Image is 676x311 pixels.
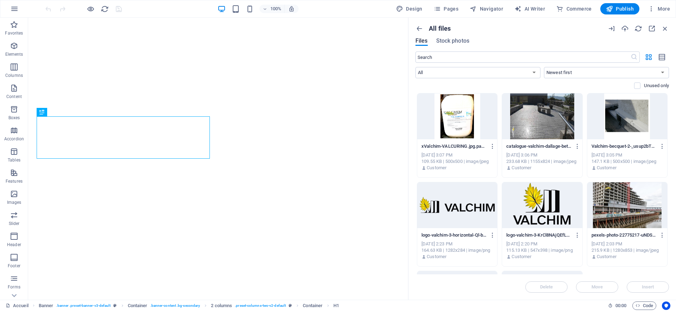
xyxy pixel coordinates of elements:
p: Forms [8,284,20,290]
p: logo-valchim-3-KrCl8NAjQEfLEt3zeJwMEQ.png [506,232,571,238]
button: Pages [431,3,461,14]
p: Tables [8,157,20,163]
p: All files [429,25,451,32]
div: 233.68 KB | 1155x824 | image/jpeg [506,158,578,165]
div: [DATE] 3:05 PM [591,152,663,158]
p: Favorites [5,30,23,36]
i: Close [661,25,669,32]
p: Customer [597,254,616,260]
p: Images [7,200,21,205]
div: [DATE] 2:03 PM [591,241,663,247]
h6: Session time [608,301,627,310]
div: 215.9 KB | 1280x853 | image/jpeg [591,247,663,254]
span: 00 00 [615,301,626,310]
span: Navigator [470,5,503,12]
div: 115.13 KB | 547x398 | image/png [506,247,578,254]
p: Customer [512,254,531,260]
p: Elements [5,51,23,57]
p: Content [6,94,22,99]
p: Slider [9,221,20,226]
button: More [645,3,673,14]
button: Design [393,3,425,14]
button: Usercentrics [662,301,670,310]
p: Features [6,178,23,184]
button: Publish [600,3,639,14]
i: On resize automatically adjust zoom level to fit chosen device. [288,6,295,12]
span: AI Writer [514,5,545,12]
span: Click to select. Double-click to edit [128,301,148,310]
i: This element is a customizable preset [289,304,292,307]
span: : [620,303,621,308]
p: Valchim-becquet-2-_usup2bTBlZ37ej5E29xtg.jpg [591,143,657,150]
p: Customer [512,165,531,171]
button: Commerce [553,3,595,14]
i: Reload page [101,5,109,13]
span: . banner .preset-banner-v3-default [56,301,111,310]
i: Maximize [648,25,656,32]
span: . banner-content .bg-secondary [150,301,200,310]
i: This element is a customizable preset [113,304,117,307]
h6: 100% [270,5,281,13]
p: Customer [427,165,446,171]
button: 100% [259,5,284,13]
div: 164.63 KB | 1282x284 | image/png [421,247,493,254]
span: More [648,5,670,12]
p: Displays only files that are not in use on the website. Files added during this session can still... [644,83,669,89]
span: Click to select. Double-click to edit [39,301,54,310]
div: [DATE] 3:06 PM [506,152,578,158]
div: 147.1 KB | 500x500 | image/jpeg [591,158,663,165]
p: Columns [5,73,23,78]
div: [DATE] 2:20 PM [506,241,578,247]
span: Design [396,5,423,12]
span: Pages [434,5,458,12]
div: 109.55 KB | 500x500 | image/jpeg [421,158,493,165]
nav: breadcrumb [39,301,339,310]
p: Boxes [8,115,20,121]
p: xValchim-VALCURING.jpg.pagespeed.ic.mI3c7TszhG-RVLFPYcSvSwUt-Y3jSrA8w.jpeg [421,143,487,150]
p: pexels-photo-22775217-uNDSRi3RQ1Npf8eupf230w.jpeg [591,232,657,238]
button: AI Writer [512,3,548,14]
span: . preset-columns-two-v2-default [235,301,286,310]
p: catalogue-valchim-dallage-beton-fDmIcXnd0riGlVllNJQ9UA.jpg [506,143,571,150]
span: Files [415,37,428,45]
p: Footer [8,263,20,269]
span: Click to select. Double-click to edit [303,301,323,310]
i: Upload [621,25,629,32]
p: logo-valchim-3-horizontal-Ql-bKh3JoQKzd8_TmtJbeA.png [421,232,487,238]
button: Navigator [467,3,506,14]
button: reload [100,5,109,13]
div: [DATE] 2:23 PM [421,241,493,247]
button: Code [632,301,656,310]
i: URL import [608,25,615,32]
span: Click to select. Double-click to edit [211,301,232,310]
p: Header [7,242,21,248]
span: Commerce [556,5,592,12]
span: Click to select. Double-click to edit [333,301,339,310]
span: Stock photos [436,37,469,45]
p: Customer [597,165,616,171]
a: Click to cancel selection. Double-click to open Pages [6,301,29,310]
i: Show all folders [415,25,423,32]
span: Code [636,301,653,310]
div: [DATE] 3:07 PM [421,152,493,158]
p: Accordion [4,136,24,142]
i: Reload [634,25,642,32]
input: Search [415,51,631,63]
button: Click here to leave preview mode and continue editing [86,5,95,13]
p: Customer [427,254,446,260]
span: Publish [606,5,634,12]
